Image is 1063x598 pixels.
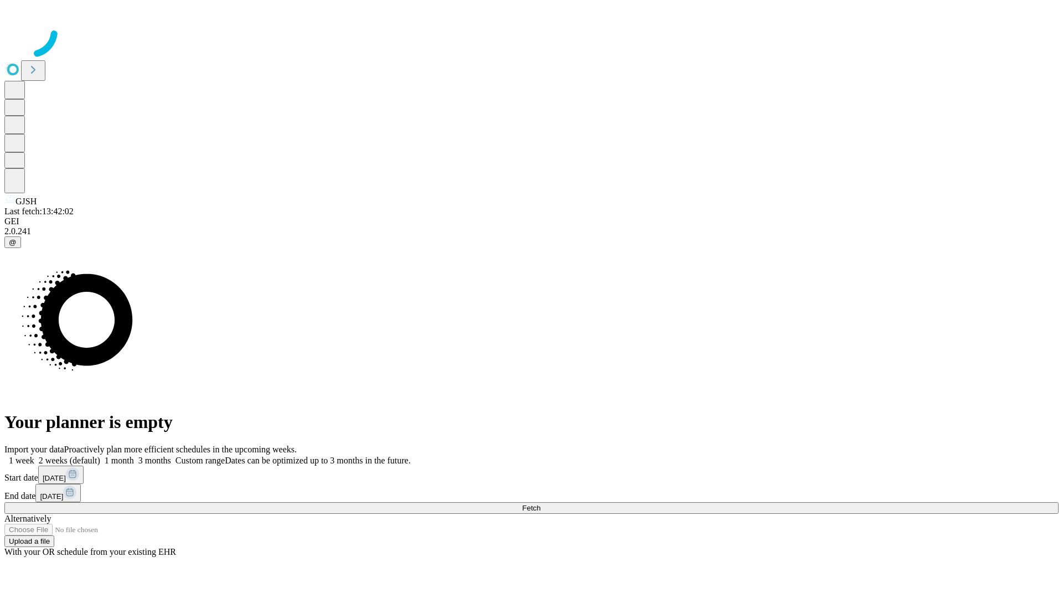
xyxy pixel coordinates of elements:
[522,504,540,512] span: Fetch
[225,456,410,465] span: Dates can be optimized up to 3 months in the future.
[64,445,297,454] span: Proactively plan more efficient schedules in the upcoming weeks.
[4,207,74,216] span: Last fetch: 13:42:02
[176,456,225,465] span: Custom range
[4,547,176,556] span: With your OR schedule from your existing EHR
[4,514,51,523] span: Alternatively
[138,456,171,465] span: 3 months
[38,466,84,484] button: [DATE]
[40,492,63,501] span: [DATE]
[9,456,34,465] span: 1 week
[43,474,66,482] span: [DATE]
[35,484,81,502] button: [DATE]
[4,226,1059,236] div: 2.0.241
[105,456,134,465] span: 1 month
[4,445,64,454] span: Import your data
[4,236,21,248] button: @
[9,238,17,246] span: @
[39,456,100,465] span: 2 weeks (default)
[4,466,1059,484] div: Start date
[4,484,1059,502] div: End date
[4,502,1059,514] button: Fetch
[4,535,54,547] button: Upload a file
[16,197,37,206] span: GJSH
[4,412,1059,432] h1: Your planner is empty
[4,216,1059,226] div: GEI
